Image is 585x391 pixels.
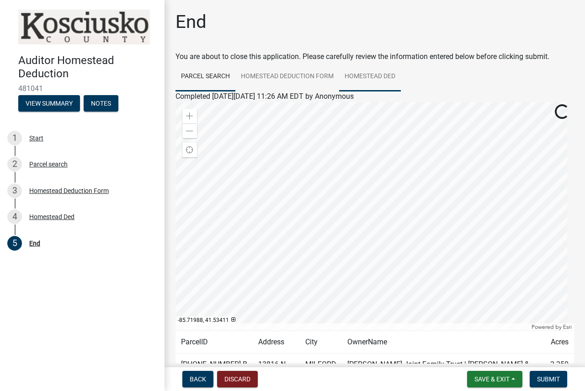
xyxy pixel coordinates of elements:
[342,331,545,354] td: OwnerName
[18,54,157,80] h4: Auditor Homestead Deduction
[18,10,150,44] img: Kosciusko County, Indiana
[300,331,342,354] td: City
[253,331,300,354] td: Address
[342,354,545,387] td: [PERSON_NAME] Joint Family Trust | [PERSON_NAME] & [PERSON_NAME] & [PERSON_NAME] Co-Trustees
[84,100,118,107] wm-modal-confirm: Notes
[182,109,197,123] div: Zoom in
[175,62,235,91] a: Parcel search
[175,354,253,387] td: [PHONE_NUMBER].B
[7,236,22,251] div: 5
[545,331,574,354] td: Acres
[182,143,197,157] div: Find my location
[217,371,258,387] button: Discard
[84,95,118,112] button: Notes
[175,11,207,33] h1: End
[253,354,300,387] td: 13816 N 100 E
[18,84,146,93] span: 481041
[7,131,22,145] div: 1
[190,375,206,383] span: Back
[29,161,68,167] div: Parcel search
[235,62,339,91] a: Homestead Deduction Form
[300,354,342,387] td: MILFORD
[182,371,213,387] button: Back
[7,209,22,224] div: 4
[175,331,253,354] td: ParcelID
[7,157,22,171] div: 2
[529,323,574,331] div: Powered by
[545,354,574,387] td: 2.250
[537,375,560,383] span: Submit
[7,183,22,198] div: 3
[18,100,80,107] wm-modal-confirm: Summary
[530,371,567,387] button: Submit
[474,375,510,383] span: Save & Exit
[175,92,354,101] span: Completed [DATE][DATE] 11:26 AM EDT by Anonymous
[29,135,43,141] div: Start
[467,371,522,387] button: Save & Exit
[339,62,401,91] a: Homestead Ded
[29,214,74,220] div: Homestead Ded
[182,123,197,138] div: Zoom out
[563,324,572,330] a: Esri
[29,240,40,246] div: End
[18,95,80,112] button: View Summary
[29,187,109,194] div: Homestead Deduction Form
